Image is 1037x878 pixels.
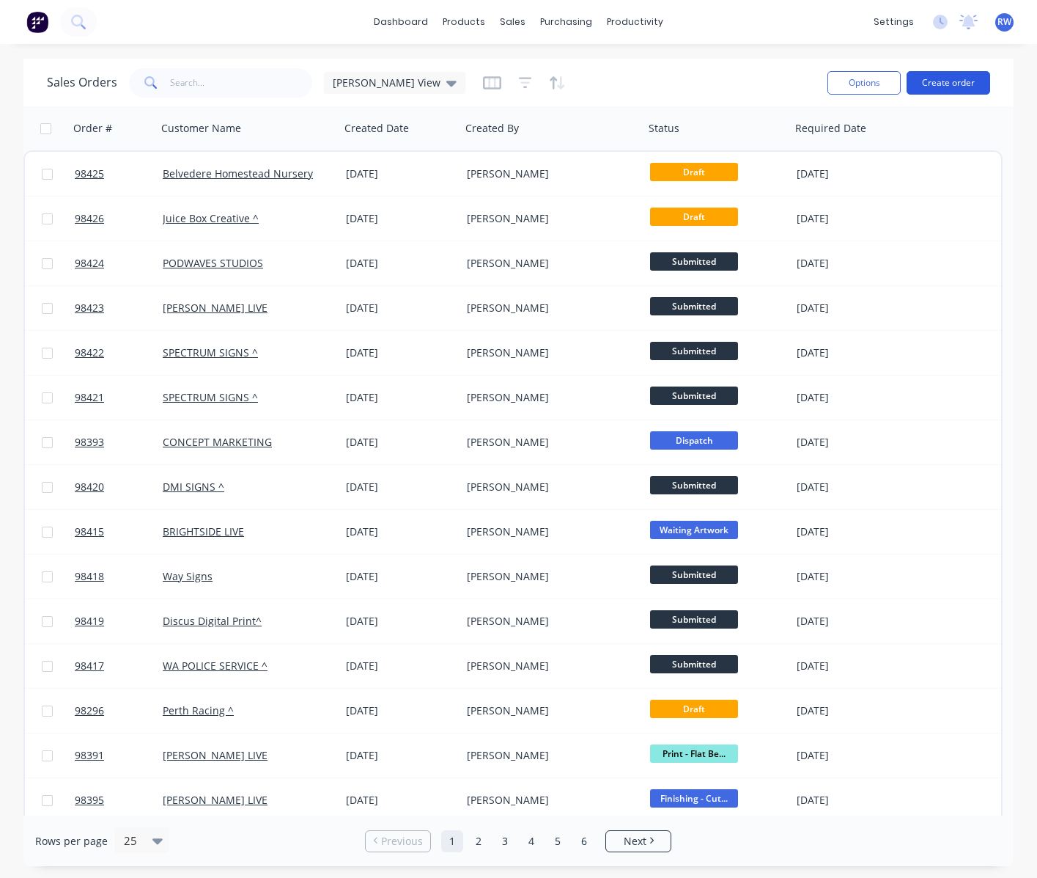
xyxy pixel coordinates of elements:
a: PODWAVES STUDIOS [163,256,263,270]
span: 98420 [75,480,104,494]
a: Page 3 [494,830,516,852]
a: Perth Racing ^ [163,703,234,717]
div: [DATE] [346,703,455,718]
div: [DATE] [346,659,455,673]
div: [PERSON_NAME] [467,793,630,808]
span: 98296 [75,703,104,718]
a: 98420 [75,465,163,509]
div: [DATE] [797,569,913,584]
span: Rows per page [35,834,108,849]
a: CONCEPT MARKETING [163,435,272,449]
a: WA POLICE SERVICE ^ [163,659,267,673]
div: [PERSON_NAME] [467,703,630,718]
span: 98391 [75,748,104,763]
a: 98419 [75,599,163,643]
span: 98425 [75,167,104,181]
span: Submitted [650,566,738,584]
span: Submitted [650,655,738,673]
div: [DATE] [346,569,455,584]
span: 98421 [75,390,104,405]
div: [PERSON_NAME] [467,435,630,450]
div: [PERSON_NAME] [467,748,630,763]
span: 98393 [75,435,104,450]
span: 98424 [75,256,104,271]
div: [PERSON_NAME] [467,256,630,271]
div: purchasing [533,11,599,33]
span: Dispatch [650,431,738,450]
a: DMI SIGNS ^ [163,480,224,494]
div: [DATE] [797,793,913,808]
div: [DATE] [346,167,455,181]
span: Draft [650,208,738,226]
div: productivity [599,11,671,33]
a: Discus Digital Print^ [163,614,262,628]
span: 98423 [75,301,104,315]
div: [DATE] [346,211,455,226]
a: BRIGHTSIDE LIVE [163,524,244,538]
span: Submitted [650,476,738,494]
div: Created By [465,121,519,136]
a: 98415 [75,510,163,554]
div: [DATE] [346,435,455,450]
a: SPECTRUM SIGNS ^ [163,390,258,404]
span: Submitted [650,387,738,405]
a: Page 6 [573,830,595,852]
div: [DATE] [346,748,455,763]
div: [PERSON_NAME] [467,524,630,539]
div: [DATE] [346,524,455,539]
span: Submitted [650,342,738,360]
a: SPECTRUM SIGNS ^ [163,345,258,359]
div: [DATE] [797,211,913,226]
span: 98417 [75,659,104,673]
button: Create order [907,71,990,95]
a: 98418 [75,555,163,599]
a: 98424 [75,241,163,285]
input: Search... [170,68,313,98]
span: Draft [650,163,738,181]
span: Submitted [650,252,738,271]
a: Belvedere Homestead Nursery [163,167,313,180]
a: Page 2 [468,830,490,852]
div: [DATE] [797,659,913,673]
span: Submitted [650,297,738,315]
span: RW [997,15,1011,29]
a: 98296 [75,689,163,733]
a: [PERSON_NAME] LIVE [163,748,267,762]
div: [DATE] [797,301,913,315]
a: 98422 [75,331,163,375]
div: Order # [73,121,112,136]
div: sales [492,11,533,33]
a: 98395 [75,778,163,822]
div: [DATE] [346,390,455,405]
a: Page 4 [520,830,542,852]
div: [DATE] [346,301,455,315]
div: [DATE] [797,480,913,494]
div: [DATE] [797,748,913,763]
div: [PERSON_NAME] [467,167,630,181]
a: Previous page [366,834,430,849]
button: Options [827,71,901,95]
div: [DATE] [797,167,913,181]
div: products [435,11,492,33]
div: [DATE] [797,614,913,629]
div: [DATE] [797,390,913,405]
div: Customer Name [161,121,241,136]
a: 98426 [75,197,163,241]
div: [PERSON_NAME] [467,211,630,226]
span: Draft [650,700,738,718]
h1: Sales Orders [47,76,117,89]
span: Print - Flat Be... [650,745,738,763]
a: Way Signs [163,569,213,583]
span: Previous [381,834,423,849]
div: [PERSON_NAME] [467,614,630,629]
div: [DATE] [346,793,455,808]
img: Factory [26,11,48,33]
a: 98421 [75,376,163,420]
span: 98422 [75,345,104,360]
div: [PERSON_NAME] [467,301,630,315]
a: [PERSON_NAME] LIVE [163,301,267,315]
a: Next page [606,834,671,849]
a: Page 5 [547,830,569,852]
div: [PERSON_NAME] [467,390,630,405]
a: 98393 [75,420,163,464]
